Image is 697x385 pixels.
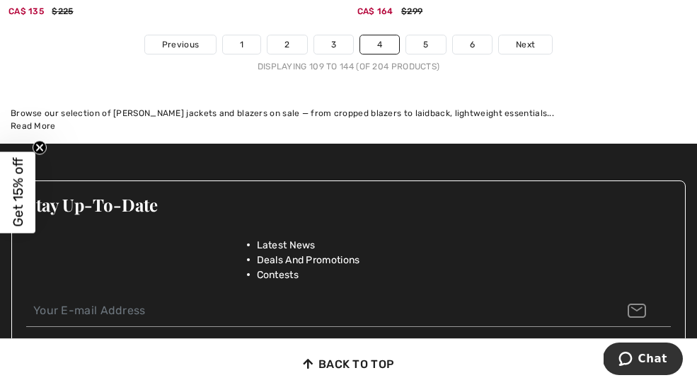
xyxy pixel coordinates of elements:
[8,6,44,16] span: CA$ 135
[357,6,393,16] span: CA$ 164
[267,35,306,54] a: 2
[453,35,492,54] a: 6
[162,38,199,51] span: Previous
[257,268,299,282] span: Contests
[26,295,671,327] input: Your E-mail Address
[257,238,316,253] span: Latest News
[401,6,422,16] span: $299
[52,6,73,16] span: $225
[11,121,56,131] span: Read More
[499,35,552,54] a: Next
[314,35,353,54] a: 3
[516,38,535,51] span: Next
[257,253,360,268] span: Deals And Promotions
[360,35,399,54] a: 4
[223,35,260,54] a: 1
[26,195,671,214] h3: Stay Up-To-Date
[10,158,26,227] span: Get 15% off
[145,35,216,54] a: Previous
[33,141,47,155] button: Close teaser
[11,107,686,120] div: Browse our selection of [PERSON_NAME] jackets and blazers on sale — from cropped blazers to laidb...
[406,35,445,54] a: 5
[604,343,683,378] iframe: Opens a widget where you can chat to one of our agents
